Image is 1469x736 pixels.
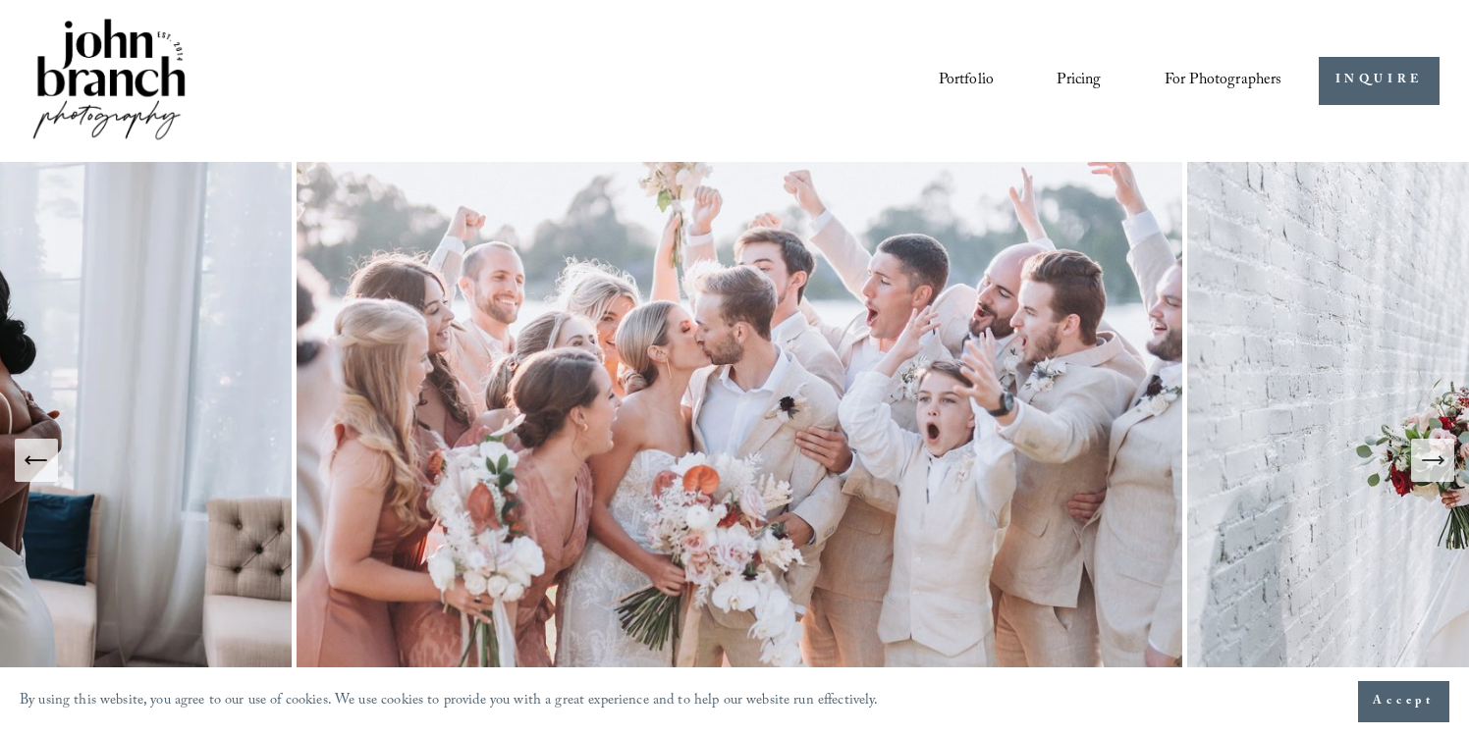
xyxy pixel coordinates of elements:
[1411,439,1454,482] button: Next Slide
[1165,64,1282,97] a: folder dropdown
[1319,57,1440,105] a: INQUIRE
[1358,681,1449,722] button: Accept
[1373,692,1435,711] span: Accept
[15,439,58,482] button: Previous Slide
[1165,66,1282,96] span: For Photographers
[939,64,994,97] a: Portfolio
[1057,64,1101,97] a: Pricing
[29,15,189,147] img: John Branch IV Photography
[20,688,879,716] p: By using this website, you agree to our use of cookies. We use cookies to provide you with a grea...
